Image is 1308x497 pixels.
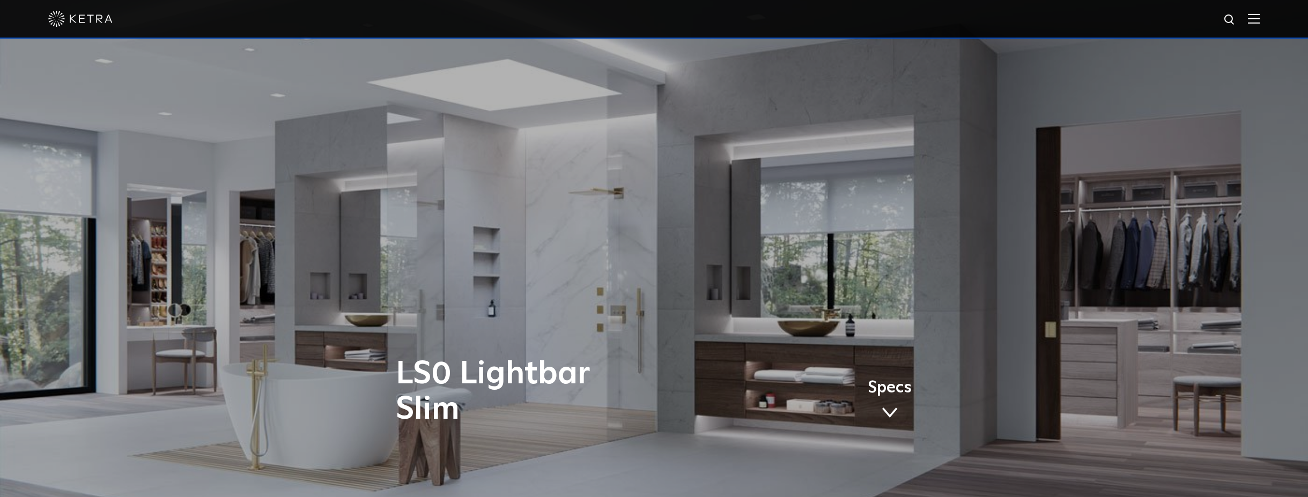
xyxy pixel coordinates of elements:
[1248,13,1260,24] img: Hamburger%20Nav.svg
[868,380,912,422] a: Specs
[1223,13,1237,27] img: search icon
[396,357,699,427] h1: LS0 Lightbar Slim
[48,11,113,27] img: ketra-logo-2019-white
[868,380,912,396] span: Specs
